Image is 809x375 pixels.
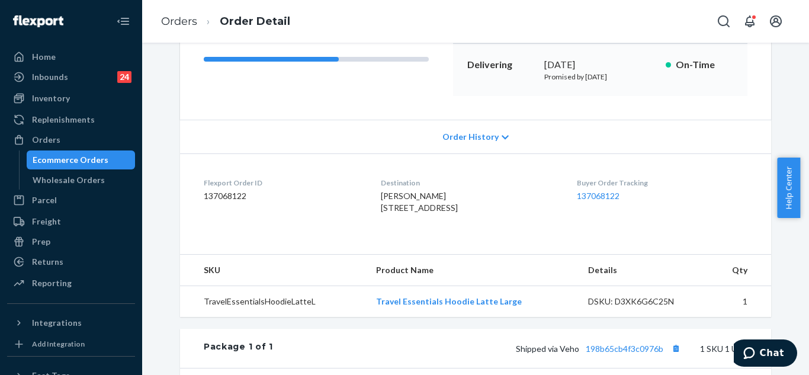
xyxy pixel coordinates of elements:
[708,255,771,286] th: Qty
[7,110,135,129] a: Replenishments
[7,313,135,332] button: Integrations
[708,286,771,318] td: 1
[516,344,683,354] span: Shipped via Veho
[32,71,68,83] div: Inbounds
[381,178,557,188] dt: Destination
[7,130,135,149] a: Orders
[777,158,800,218] button: Help Center
[204,178,362,188] dt: Flexport Order ID
[7,232,135,251] a: Prep
[32,51,56,63] div: Home
[668,341,683,356] button: Copy tracking number
[32,256,63,268] div: Returns
[7,47,135,66] a: Home
[152,4,300,39] ol: breadcrumbs
[13,15,63,27] img: Flexport logo
[33,154,108,166] div: Ecommerce Orders
[764,9,788,33] button: Open account menu
[579,255,709,286] th: Details
[544,72,656,82] p: Promised by [DATE]
[7,191,135,210] a: Parcel
[32,236,50,248] div: Prep
[467,58,535,72] p: Delivering
[676,58,733,72] p: On-Time
[33,174,105,186] div: Wholesale Orders
[117,71,131,83] div: 24
[273,341,747,356] div: 1 SKU 1 Unit
[7,252,135,271] a: Returns
[7,274,135,293] a: Reporting
[32,114,95,126] div: Replenishments
[381,191,458,213] span: [PERSON_NAME] [STREET_ADDRESS]
[734,339,797,369] iframe: Opens a widget where you can chat to one of our agents
[27,171,136,190] a: Wholesale Orders
[27,150,136,169] a: Ecommerce Orders
[7,89,135,108] a: Inventory
[32,216,61,227] div: Freight
[111,9,135,33] button: Close Navigation
[32,134,60,146] div: Orders
[577,178,747,188] dt: Buyer Order Tracking
[7,68,135,86] a: Inbounds24
[367,255,579,286] th: Product Name
[588,296,699,307] div: DSKU: D3XK6G6C25N
[544,58,656,72] div: [DATE]
[180,255,367,286] th: SKU
[220,15,290,28] a: Order Detail
[32,339,85,349] div: Add Integration
[376,296,522,306] a: Travel Essentials Hoodie Latte Large
[32,277,72,289] div: Reporting
[7,212,135,231] a: Freight
[204,341,273,356] div: Package 1 of 1
[738,9,762,33] button: Open notifications
[7,337,135,351] a: Add Integration
[32,194,57,206] div: Parcel
[180,286,367,318] td: TravelEssentialsHoodieLatteL
[161,15,197,28] a: Orders
[204,190,362,202] dd: 137068122
[442,131,499,143] span: Order History
[586,344,663,354] a: 198b65cb4f3c0976b
[32,92,70,104] div: Inventory
[712,9,736,33] button: Open Search Box
[577,191,619,201] a: 137068122
[32,317,82,329] div: Integrations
